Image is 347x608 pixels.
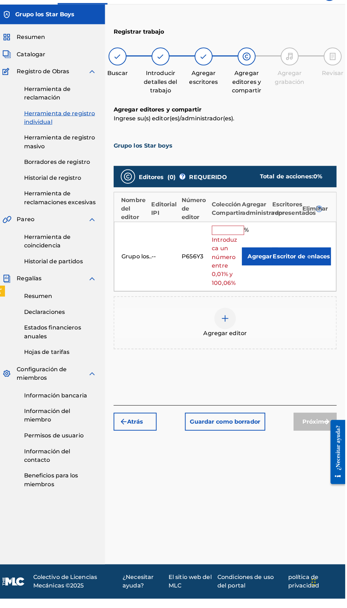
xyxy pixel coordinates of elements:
[30,205,101,220] font: Herramienta de reclamaciones excesivas
[245,68,254,77] img: Icono indicador de paso para agregar editores y recursos compartidos
[315,188,319,194] font: 0
[30,443,89,450] font: Permisos de usuario
[30,306,58,312] font: Resumen
[288,4,302,18] a: Búsqueda pública
[8,27,17,35] img: Cuentas
[148,86,181,109] font: Introducir detalles del trabajo
[126,211,150,235] font: Nombre del editor
[30,271,101,279] a: Historial de partidos
[30,247,101,264] a: Herramienta de coincidencia
[263,188,315,194] font: Total de acciones:
[291,583,339,600] a: política de privacidad
[30,336,101,353] a: Estados financieros anuales
[30,271,88,278] font: Historial de partidos
[30,403,101,412] a: Información bancaria
[290,6,299,15] img: buscar
[155,215,181,230] font: Editorial IPI
[8,49,51,58] a: ResumenResumen
[30,125,101,142] a: Herramienta de registro individual
[23,50,51,57] font: Resumen
[30,361,75,368] font: Hojas de tarifas
[8,5,36,16] img: Logotipo del MLC
[324,4,339,18] div: Menú de usuario
[324,86,345,92] font: Revisar
[118,68,126,77] img: Icono indicador de paso para búsqueda
[23,230,40,237] font: Pareo
[8,66,17,75] img: Catalogar
[251,266,275,273] font: Agregar
[127,583,158,598] font: ¿Necesitar ayuda?
[306,4,320,18] div: Ayuda
[124,429,132,437] img: 7ee5dd4eb1f8a8e3ef2f.svg
[275,266,332,273] font: Escritor de enlaces
[30,321,70,328] font: Declaraciones
[93,382,101,390] img: expandir
[23,378,72,393] font: Configuración de miembros
[314,581,318,602] div: Arrastrar
[30,247,76,263] font: Herramienta de coincidencia
[127,583,168,600] a: ¿Necesitar ayuda?
[172,583,216,600] a: El sitio web del MLC
[30,173,101,181] a: Borradores de registro
[30,419,101,436] a: Información del miembro
[291,583,321,598] font: política de privacidad
[247,240,252,247] font: %
[30,337,86,352] font: Estados financieros anuales
[30,101,101,117] a: Herramienta de reclamación
[30,458,101,475] a: Información del contacto
[245,215,287,230] font: Agregar administrador
[235,86,264,109] font: Agregar editores y compartir
[8,49,17,58] img: Resumen
[221,583,286,600] a: Condiciones de uso del portal
[93,83,101,92] img: expandir
[30,189,86,196] font: Historial de registro
[30,149,101,166] a: Herramienta de registro masivo
[143,188,168,195] font: Editores
[224,327,233,335] img: agregar
[215,250,240,299] font: Introduzca un número entre 0,01% y 100,06%
[21,27,80,35] h5: Grupo los Star Boys
[23,84,74,91] font: Registro de Obras
[8,229,17,238] img: Pareo
[307,266,314,274] img: 12a2ab48e56ec057fbd8.svg
[8,66,51,75] a: CatalogarCatalogar
[30,483,83,498] font: Beneficios para los miembros
[207,343,250,349] font: Agregar editor
[118,157,176,164] font: Grupo los Star boys
[278,86,307,101] font: Agregar grabación
[160,68,169,77] img: Icono indicador de paso para ingresar detalles del trabajo
[132,430,147,436] font: Atrás
[75,592,89,598] font: 2025
[312,574,347,608] iframe: Widget de chat
[30,305,101,314] a: Resumen
[330,68,339,77] img: Icono indicador de paso para revisión
[189,424,268,442] button: Guardar como borrador
[30,360,101,369] a: Hojas de tarifas
[93,288,101,296] img: expandir
[203,68,211,77] img: Icono indicador de paso para agregar escritores
[275,261,333,279] button: Escritor de enlaces
[275,215,318,230] font: Escritores representados
[221,583,277,598] font: Condiciones de uso del portal
[30,459,75,474] font: Información del contacto
[118,424,161,442] button: Atrás
[171,188,173,195] font: (
[30,321,101,329] a: Declaraciones
[319,188,324,194] font: %
[8,288,17,296] img: Regalías
[23,67,51,74] font: Catalogar
[30,482,101,499] a: Beneficios para los miembros
[173,188,177,195] font: 0
[8,83,18,92] img: Registro de Obras
[8,382,17,390] img: Configuración de miembros
[118,45,168,51] font: Registrar trabajo
[215,215,246,230] font: Colección Compartir
[112,86,132,92] font: Buscar
[21,28,80,34] font: Grupo los Star Boys
[172,583,215,598] font: El sitio web del MLC
[194,430,263,436] font: Guardar como borrador
[30,404,92,411] font: Información bancaria
[30,204,101,221] a: Herramienta de reclamaciones excesivas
